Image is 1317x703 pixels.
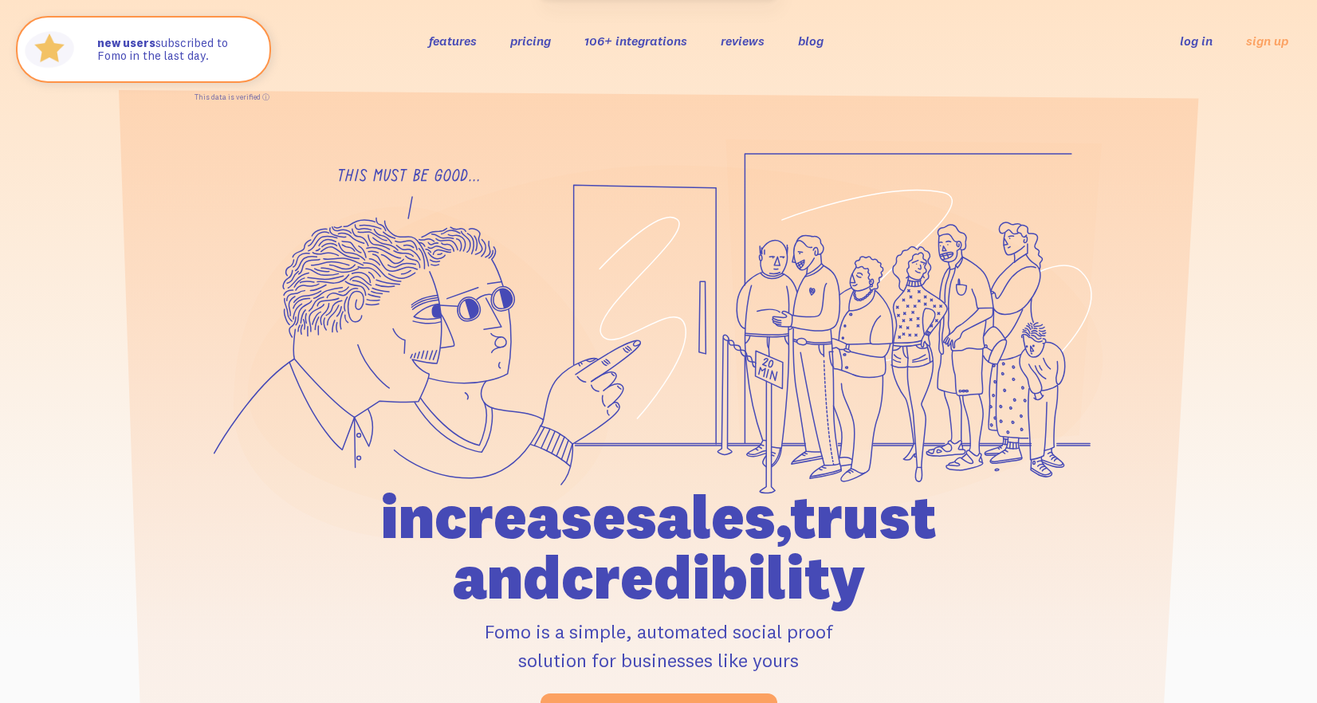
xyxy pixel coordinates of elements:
[289,617,1028,674] p: Fomo is a simple, automated social proof solution for businesses like yours
[1180,33,1213,49] a: log in
[1246,33,1288,49] a: sign up
[798,33,824,49] a: blog
[97,35,155,50] strong: new users
[584,33,687,49] a: 106+ integrations
[21,21,78,78] img: Fomo
[429,33,477,49] a: features
[721,33,765,49] a: reviews
[97,37,254,63] p: subscribed to Fomo in the last day.
[510,33,551,49] a: pricing
[195,92,269,101] a: This data is verified ⓘ
[289,486,1028,607] h1: increase sales, trust and credibility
